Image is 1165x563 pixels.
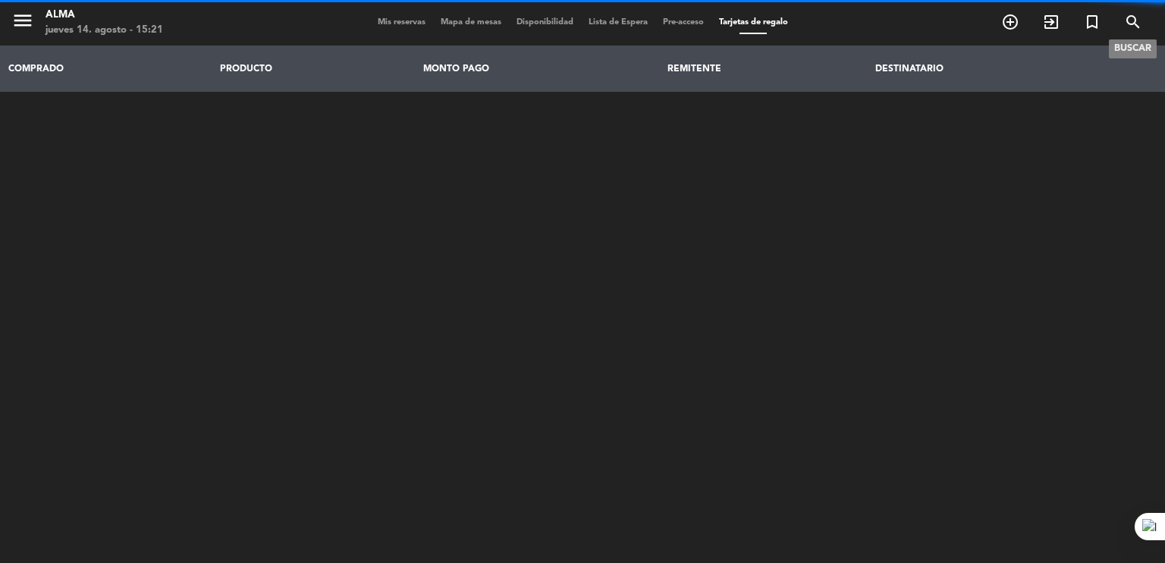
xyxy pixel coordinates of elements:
button: menu [11,9,34,37]
span: Tarjetas de regalo [711,18,796,27]
span: Lista de Espera [581,18,655,27]
div: Alma [46,8,163,23]
th: PRODUCTO [212,46,416,92]
i: menu [11,9,34,32]
span: Pre-acceso [655,18,711,27]
th: DESTINATARIO [867,46,1117,92]
span: Disponibilidad [509,18,581,27]
i: add_circle_outline [1001,13,1019,31]
span: Mapa de mesas [433,18,509,27]
i: search [1124,13,1142,31]
i: turned_in_not [1083,13,1101,31]
span: Mis reservas [370,18,433,27]
div: jueves 14. agosto - 15:21 [46,23,163,38]
i: exit_to_app [1042,13,1060,31]
th: MONTO PAGO [416,46,659,92]
div: BUSCAR [1109,39,1157,58]
th: REMITENTE [659,46,867,92]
